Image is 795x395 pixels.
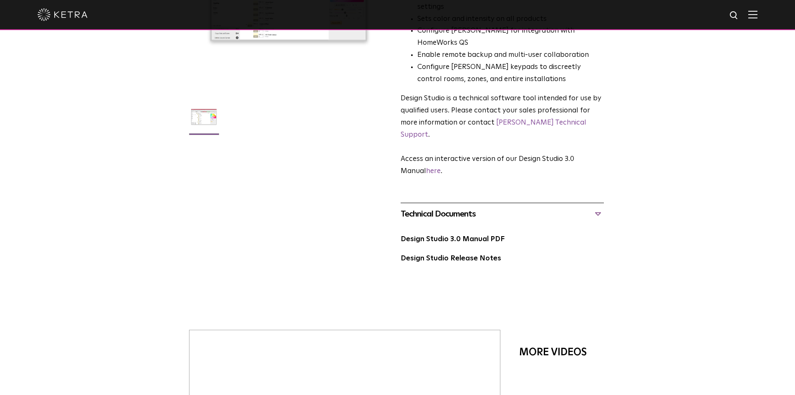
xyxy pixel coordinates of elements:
[426,168,441,175] a: here
[188,101,220,139] img: DS-2.0
[729,10,739,21] img: search icon
[417,49,604,61] li: Enable remote backup and multi-user collaboration
[401,153,604,178] p: Access an interactive version of our Design Studio 3.0 Manual .
[401,236,505,243] a: Design Studio 3.0 Manual PDF
[401,119,586,138] a: [PERSON_NAME] Technical Support
[417,25,604,49] li: Configure [PERSON_NAME] for integration with HomeWorks QS
[401,255,501,262] a: Design Studio Release Notes
[401,93,604,141] p: Design Studio is a technical software tool intended for use by qualified users. Please contact yo...
[519,342,594,362] div: More Videos
[417,61,604,86] li: Configure [PERSON_NAME] keypads to discreetly control rooms, zones, and entire installations
[38,8,88,21] img: ketra-logo-2019-white
[748,10,757,18] img: Hamburger%20Nav.svg
[401,207,604,221] div: Technical Documents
